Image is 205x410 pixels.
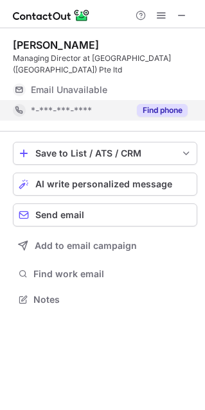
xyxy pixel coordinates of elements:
[137,104,188,117] button: Reveal Button
[33,294,192,305] span: Notes
[13,173,197,196] button: AI write personalized message
[13,234,197,257] button: Add to email campaign
[13,8,90,23] img: ContactOut v5.3.10
[35,148,175,158] div: Save to List / ATS / CRM
[31,84,107,96] span: Email Unavailable
[13,142,197,165] button: save-profile-one-click
[13,291,197,309] button: Notes
[35,179,172,189] span: AI write personalized message
[35,241,137,251] span: Add to email campaign
[13,53,197,76] div: Managing Director at [GEOGRAPHIC_DATA] ([GEOGRAPHIC_DATA]) Pte ltd
[33,268,192,280] span: Find work email
[13,38,99,51] div: [PERSON_NAME]
[13,203,197,226] button: Send email
[35,210,84,220] span: Send email
[13,265,197,283] button: Find work email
